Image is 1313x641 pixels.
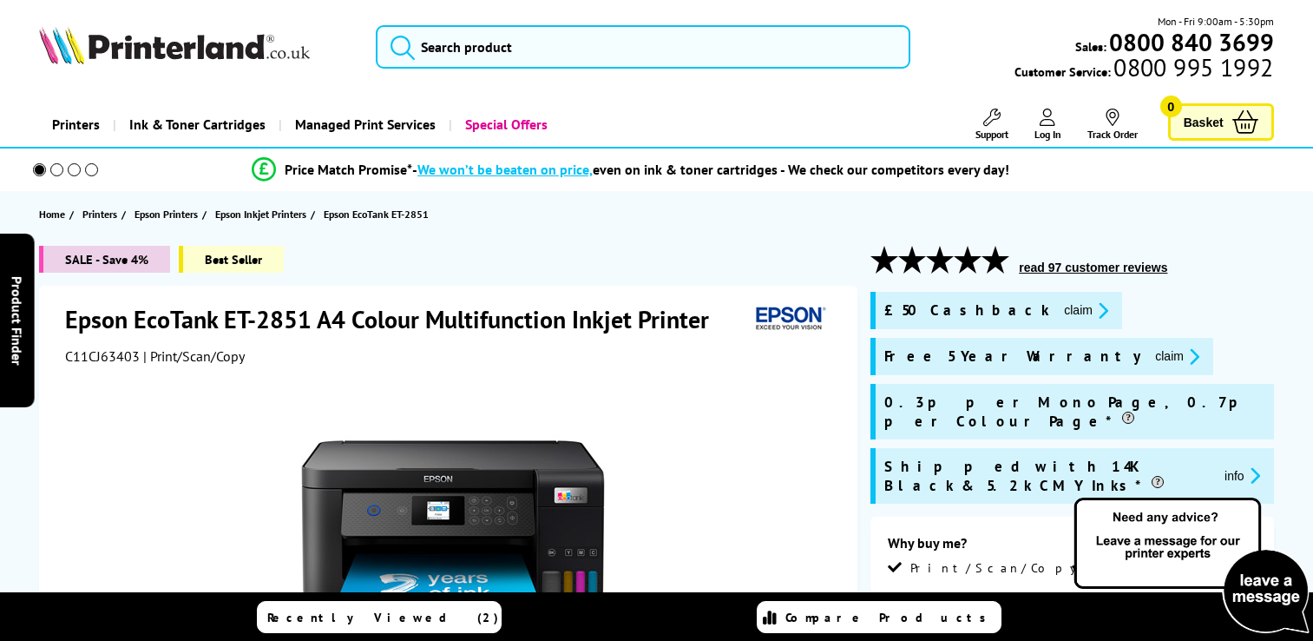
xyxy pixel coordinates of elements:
[65,303,726,335] h1: Epson EcoTank ET-2851 A4 Colour Multifunction Inkjet Printer
[449,102,561,147] a: Special Offers
[749,303,829,335] img: Epson
[135,205,198,223] span: Epson Printers
[129,102,266,147] span: Ink & Toner Cartridges
[376,25,910,69] input: Search product
[324,208,429,221] span: Epson EcoTank ET-2851
[143,347,245,365] span: | Print/Scan/Copy
[267,610,499,625] span: Recently Viewed (2)
[884,347,1141,367] span: Free 5 Year Warranty
[1075,38,1106,55] span: Sales:
[1059,301,1113,320] button: promo-description
[417,161,593,178] span: We won’t be beaten on price,
[179,246,284,273] span: Best Seller
[135,205,202,223] a: Epson Printers
[884,301,1050,320] span: £50 Cashback
[1168,103,1274,141] a: Basket 0
[65,347,140,365] span: C11CJ63403
[1070,495,1313,638] img: Open Live Chat window
[1219,466,1265,486] button: promo-description
[39,205,65,223] span: Home
[1087,109,1138,141] a: Track Order
[1160,96,1182,117] span: 0
[1111,59,1273,76] span: 0800 995 1992
[285,161,412,178] span: Price Match Promise*
[9,276,26,366] span: Product Finder
[257,601,502,633] a: Recently Viewed (2)
[1034,109,1061,141] a: Log In
[1014,59,1273,80] span: Customer Service:
[279,102,449,147] a: Managed Print Services
[888,534,1256,560] div: Why buy me?
[884,457,1211,495] span: Shipped with 14K Black & 5.2k CMY Inks*
[975,128,1008,141] span: Support
[975,109,1008,141] a: Support
[82,205,121,223] a: Printers
[39,102,113,147] a: Printers
[39,205,69,223] a: Home
[1150,347,1205,367] button: promo-description
[215,205,311,223] a: Epson Inkjet Printers
[82,205,117,223] span: Printers
[884,393,1264,431] span: 0.3p per Mono Page, 0.7p per Colour Page*
[39,26,310,64] img: Printerland Logo
[412,161,1009,178] div: - even on ink & toner cartridges - We check our competitors every day!
[1184,110,1224,134] span: Basket
[9,155,1252,185] li: modal_Promise
[785,610,995,625] span: Compare Products
[1158,13,1274,30] span: Mon - Fri 9:00am - 5:30pm
[113,102,279,147] a: Ink & Toner Cartridges
[1034,128,1061,141] span: Log In
[1014,260,1172,275] button: read 97 customer reviews
[910,560,1089,576] span: Print/Scan/Copy
[757,601,1001,633] a: Compare Products
[39,26,354,68] a: Printerland Logo
[39,246,170,273] span: SALE - Save 4%
[1106,34,1274,50] a: 0800 840 3699
[215,205,306,223] span: Epson Inkjet Printers
[1109,26,1274,58] b: 0800 840 3699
